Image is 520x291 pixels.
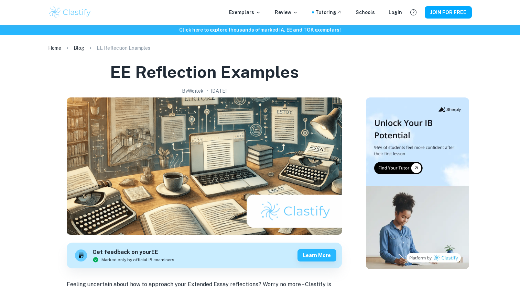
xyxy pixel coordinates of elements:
h2: [DATE] [211,87,227,95]
p: • [206,87,208,95]
h6: Click here to explore thousands of marked IA, EE and TOK exemplars ! [1,26,519,34]
h2: By Wojtek [182,87,204,95]
button: Learn more [297,249,336,261]
span: Marked only by official IB examiners [101,257,174,263]
h1: EE Reflection Examples [110,61,299,83]
img: Thumbnail [366,97,469,269]
h6: Get feedback on your EE [93,248,174,257]
button: Help and Feedback [408,7,419,18]
a: Home [48,43,61,53]
img: EE Reflection Examples cover image [67,97,342,235]
p: EE Reflection Examples [97,44,150,52]
img: Clastify logo [48,5,92,19]
a: Get feedback on yourEEMarked only by official IB examinersLearn more [67,243,342,268]
a: Blog [74,43,84,53]
button: JOIN FOR FREE [425,6,472,19]
a: Schools [356,9,375,16]
p: Exemplars [229,9,261,16]
a: Tutoring [315,9,342,16]
a: Login [389,9,402,16]
p: Review [275,9,298,16]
